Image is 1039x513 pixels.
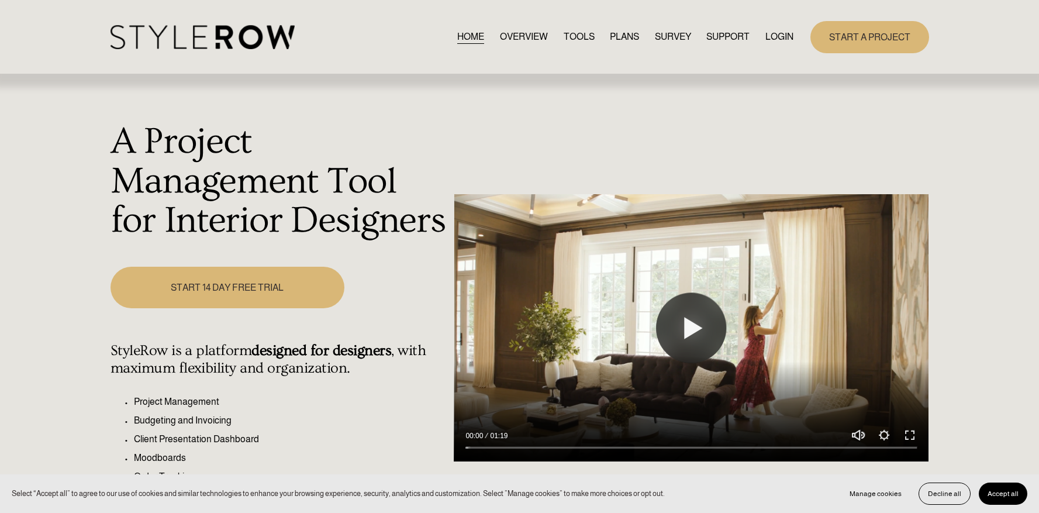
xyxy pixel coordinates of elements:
[111,25,295,49] img: StyleRow
[134,451,448,465] p: Moodboards
[134,432,448,446] p: Client Presentation Dashboard
[111,342,448,377] h4: StyleRow is a platform , with maximum flexibility and organization.
[457,29,484,45] a: HOME
[928,490,961,498] span: Decline all
[810,21,929,53] a: START A PROJECT
[251,342,391,359] strong: designed for designers
[706,29,750,45] a: folder dropdown
[655,29,691,45] a: SURVEY
[465,430,486,442] div: Current time
[500,29,548,45] a: OVERVIEW
[134,395,448,409] p: Project Management
[656,293,726,363] button: Play
[12,488,665,499] p: Select “Accept all” to agree to our use of cookies and similar technologies to enhance your brows...
[465,444,917,452] input: Seek
[486,430,510,442] div: Duration
[706,30,750,44] span: SUPPORT
[111,122,448,241] h1: A Project Management Tool for Interior Designers
[841,483,910,505] button: Manage cookies
[850,490,902,498] span: Manage cookies
[134,414,448,428] p: Budgeting and Invoicing
[610,29,639,45] a: PLANS
[988,490,1019,498] span: Accept all
[919,483,971,505] button: Decline all
[765,29,793,45] a: LOGIN
[979,483,1027,505] button: Accept all
[134,470,448,484] p: Order Tracking
[111,267,344,308] a: START 14 DAY FREE TRIAL
[564,29,595,45] a: TOOLS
